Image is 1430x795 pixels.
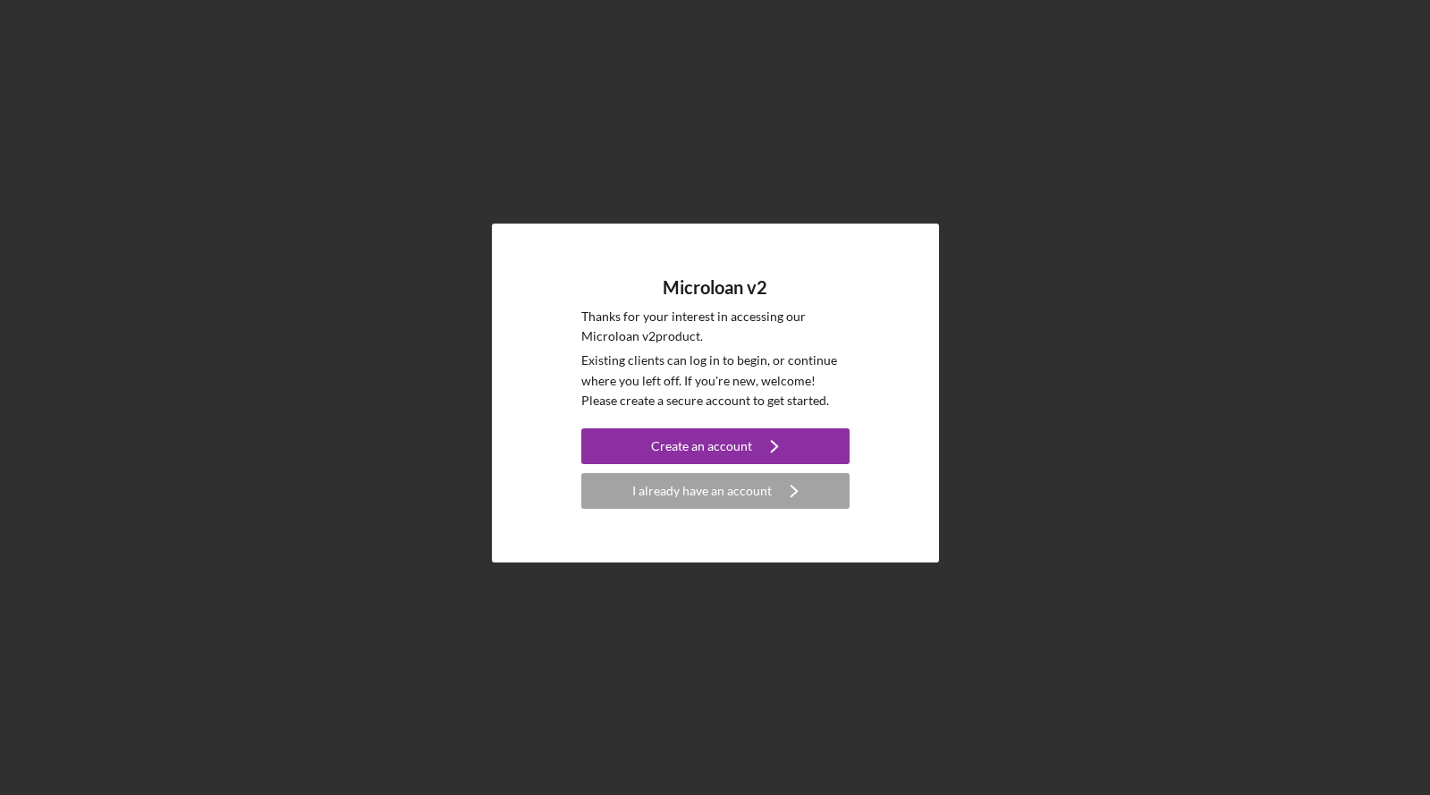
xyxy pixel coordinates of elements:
[581,307,850,347] p: Thanks for your interest in accessing our Microloan v2 product.
[581,473,850,509] button: I already have an account
[651,428,752,464] div: Create an account
[663,277,767,298] h4: Microloan v2
[581,428,850,464] button: Create an account
[581,351,850,410] p: Existing clients can log in to begin, or continue where you left off. If you're new, welcome! Ple...
[632,473,772,509] div: I already have an account
[581,428,850,469] a: Create an account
